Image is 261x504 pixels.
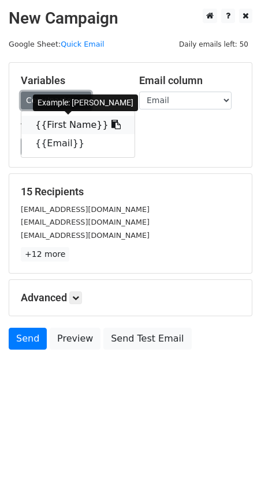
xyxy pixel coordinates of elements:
[21,231,150,240] small: [EMAIL_ADDRESS][DOMAIN_NAME]
[50,328,100,350] a: Preview
[21,134,135,153] a: {{Email}}
[175,40,252,48] a: Daily emails left: 50
[139,74,240,87] h5: Email column
[21,291,240,304] h5: Advanced
[61,40,104,48] a: Quick Email
[103,328,191,350] a: Send Test Email
[175,38,252,51] span: Daily emails left: 50
[9,40,105,48] small: Google Sheet:
[21,92,91,109] a: Copy/paste...
[21,116,135,134] a: {{First Name}}
[21,74,122,87] h5: Variables
[33,94,138,111] div: Example: [PERSON_NAME]
[203,449,261,504] iframe: Chat Widget
[21,185,240,198] h5: 15 Recipients
[21,247,69,262] a: +12 more
[21,205,150,214] small: [EMAIL_ADDRESS][DOMAIN_NAME]
[9,328,47,350] a: Send
[21,218,150,226] small: [EMAIL_ADDRESS][DOMAIN_NAME]
[9,9,252,28] h2: New Campaign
